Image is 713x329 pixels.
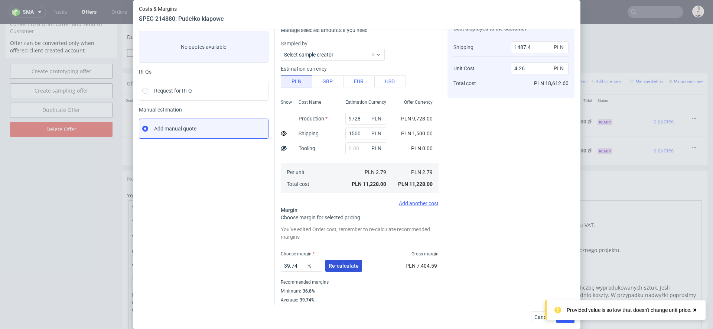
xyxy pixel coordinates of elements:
[591,55,621,59] small: Add other item
[287,169,305,175] span: Per unit
[371,83,401,112] td: 4020
[281,287,439,296] div: Minimum :
[127,25,227,33] button: Force CRM resync
[411,169,433,175] span: PLN 2.79
[345,142,386,154] input: 0.00
[325,260,362,272] button: Re-calculate
[127,7,238,25] td: Duplicate of (Offer ID)
[299,130,319,136] label: Shipping
[498,55,543,59] small: Add line item from VMA
[411,251,439,257] span: Gross margin
[312,75,344,87] button: GBP
[306,261,321,271] span: %
[139,15,224,23] header: SPEC-214880: Pudełko klapowe
[654,95,674,101] span: 0 quotes
[371,71,401,83] th: Quant.
[453,80,476,86] span: Total cost
[365,169,386,175] span: PLN 2.79
[370,128,385,139] span: PLN
[460,55,494,59] small: Add PIM line item
[287,117,314,123] span: SPEC- 214881
[198,168,224,175] a: markdown
[281,99,292,105] span: Show
[247,115,368,138] div: Serwach • Custom
[345,128,386,139] input: 0.00
[139,31,268,63] label: No quotes available
[299,99,321,105] span: Cost Name
[343,75,375,87] button: EUR
[598,96,612,101] span: Ready
[281,75,312,87] button: PLN
[438,83,491,112] td: 4,020.00 zł
[10,59,113,74] a: Create sampling offer
[247,132,276,137] span: Source:
[247,116,286,123] span: Pudełko klapowe
[491,71,541,83] th: Dependencies
[139,107,268,113] span: Manual estimation
[541,71,595,83] th: Total
[130,88,167,107] img: ico-item-custom-a8f9c3db6a5631ce2f509e228e8b95abde266dc4376634de7b166047de09ff05.png
[595,71,632,83] th: Status
[370,143,385,154] span: PLN
[345,113,386,125] input: 0.00
[630,55,663,59] small: Manage dielines
[370,113,385,124] span: PLN
[123,147,707,163] div: Notes displayed below the Offer
[206,124,224,130] strong: 768083
[261,103,276,108] a: CAZZ-1
[10,40,113,55] a: Create prototyping offer
[281,200,439,206] div: Add another cost
[438,112,491,141] td: 5,030.00 zł
[301,288,315,294] div: 36.8%
[352,181,386,187] span: PLN 11,228.00
[552,42,567,52] span: PLN
[127,57,139,63] span: Offer
[139,6,224,12] span: Costs & Margins
[244,71,371,83] th: Name
[281,224,439,242] div: You’ve edited Order cost, remember to re-calculate recommended margins
[491,112,541,141] td: 0.00 zł
[567,306,691,314] div: Provided value is so low that doesn't change unit price.
[401,83,437,112] td: 1.00 zł
[371,112,401,141] td: 5030
[491,83,541,112] td: 0.00 zł
[10,79,113,94] a: Duplicate Offer
[247,87,286,94] span: Pudełko klapowe
[329,263,359,268] span: Re-calculate
[287,88,314,94] span: SPEC- 214880
[541,112,595,141] td: 5,030.00 zł
[531,311,553,323] button: Cancel
[404,99,433,105] span: Offer Currency
[281,260,322,272] input: 0.00
[345,99,386,105] span: Estimation Currency
[284,52,333,58] label: Select sample creator
[281,66,327,72] label: Estimation currency
[247,86,368,109] div: Serwach • Custom
[552,63,567,74] span: PLN
[281,304,439,312] div: Maximum :
[365,25,405,33] input: Save
[298,297,315,303] div: 39.74%
[287,181,309,187] span: Total cost
[401,116,433,122] span: PLN 9,728.00
[560,315,571,320] span: Save
[374,75,406,87] button: USD
[281,207,297,213] span: Margin
[130,117,167,136] img: ico-item-custom-a8f9c3db6a5631ce2f509e228e8b95abde266dc4376634de7b166047de09ff05.png
[534,80,569,86] span: PLN 18,612.60
[411,145,433,151] span: PLN 0.00
[154,87,192,94] span: Request for RFQ
[10,16,113,30] p: Offer can be converted only when offered client created account.
[511,41,569,53] input: 0.00
[206,95,224,101] strong: 768082
[139,69,268,75] div: RFQs
[154,125,196,132] span: Add manual quote
[281,278,439,287] div: Recommended margins
[401,130,433,136] span: PLN 1,500.00
[654,124,674,130] span: 0 quotes
[299,116,328,122] label: Production
[247,103,276,108] span: Source:
[203,71,244,83] th: ID
[127,168,703,309] div: You can edit this note using
[123,71,203,83] th: Design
